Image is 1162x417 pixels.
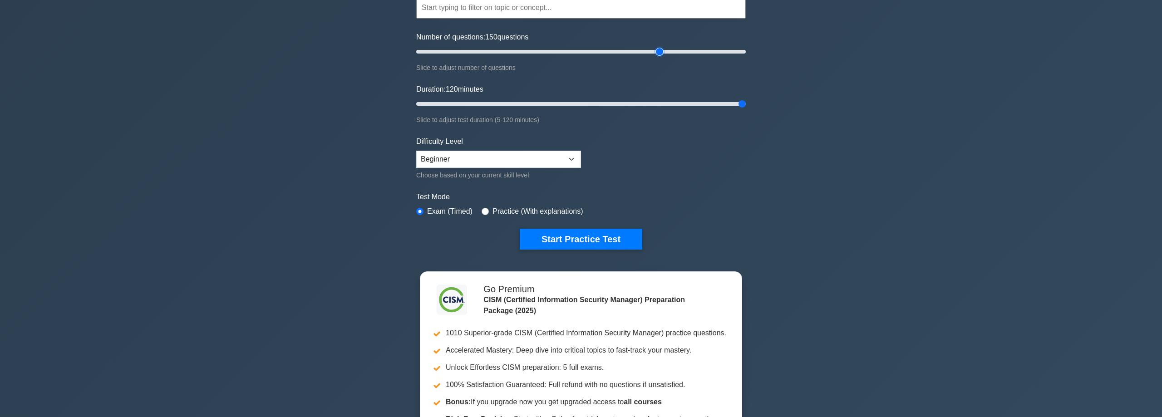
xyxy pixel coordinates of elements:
label: Difficulty Level [416,136,463,147]
div: Slide to adjust number of questions [416,62,746,73]
label: Test Mode [416,191,746,202]
label: Duration: minutes [416,84,483,95]
span: 150 [485,33,497,41]
div: Slide to adjust test duration (5-120 minutes) [416,114,746,125]
div: Choose based on your current skill level [416,170,581,181]
button: Start Practice Test [520,229,642,250]
label: Number of questions: questions [416,32,528,43]
label: Practice (With explanations) [492,206,583,217]
label: Exam (Timed) [427,206,473,217]
span: 120 [446,85,458,93]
